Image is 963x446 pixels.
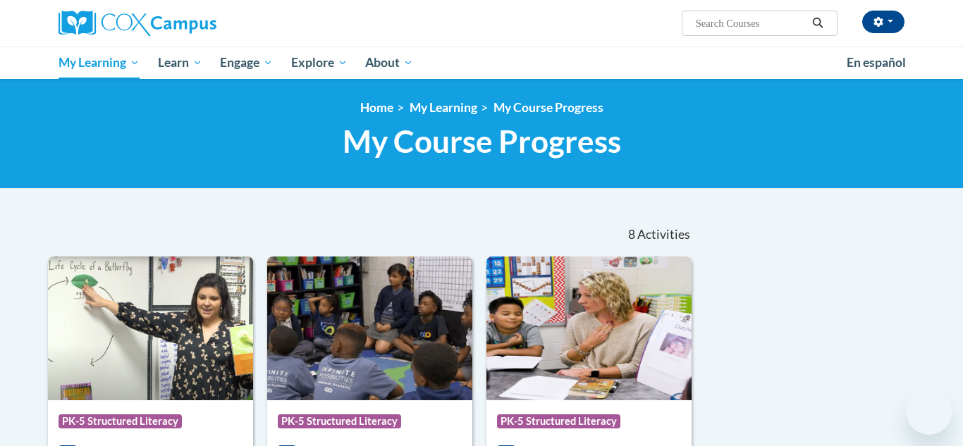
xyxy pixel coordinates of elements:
img: Course Logo [267,256,472,400]
span: PK-5 Structured Literacy [59,414,182,428]
a: Cox Campus [59,11,326,36]
span: Learn [158,54,202,71]
span: PK-5 Structured Literacy [497,414,620,428]
button: Account Settings [862,11,904,33]
span: PK-5 Structured Literacy [278,414,401,428]
span: En español [847,55,906,70]
img: Cox Campus [59,11,216,36]
a: My Learning [410,100,477,115]
a: En español [838,48,915,78]
iframe: Button to launch messaging window [907,390,952,435]
a: My Learning [49,47,149,79]
a: Home [360,100,393,115]
span: My Learning [59,54,140,71]
span: Activities [637,227,690,242]
button: Search [807,15,828,32]
input: Search Courses [694,15,807,32]
span: 8 [628,227,635,242]
a: Engage [211,47,282,79]
span: Engage [220,54,273,71]
a: My Course Progress [493,100,603,115]
a: Explore [282,47,357,79]
span: Explore [291,54,348,71]
a: About [357,47,423,79]
span: My Course Progress [343,123,621,160]
img: Course Logo [48,256,253,400]
img: Course Logo [486,256,692,400]
a: Learn [149,47,211,79]
span: About [365,54,413,71]
div: Main menu [37,47,926,79]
